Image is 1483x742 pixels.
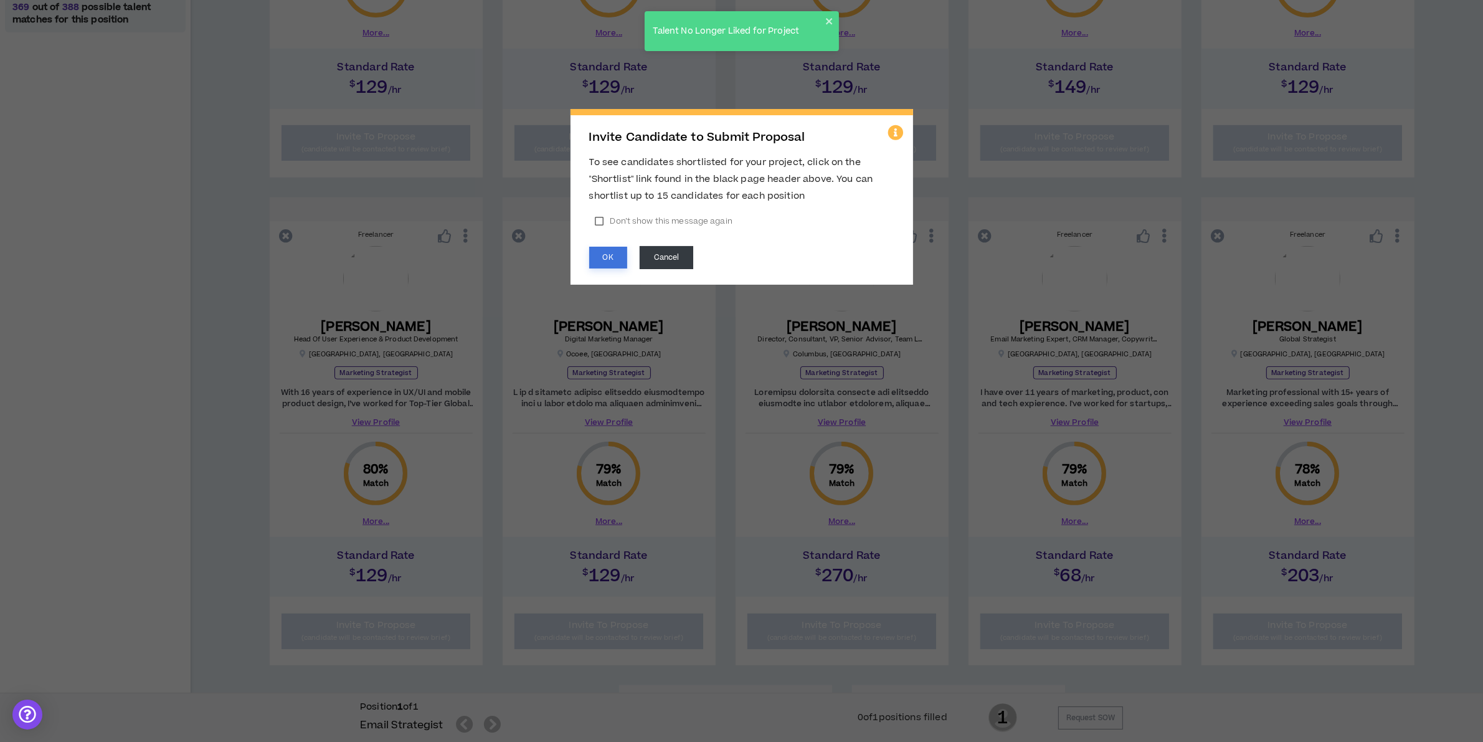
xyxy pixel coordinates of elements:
[640,246,694,269] button: Cancel
[589,156,873,202] span: To see candidates shortlisted for your project, click on the "Shortlist" link found in the black ...
[589,212,739,231] label: Don’t show this message again
[825,16,834,26] button: close
[589,131,894,145] h2: Invite Candidate to Submit Proposal
[589,247,627,269] button: OK
[12,700,42,730] div: Open Intercom Messenger
[650,21,825,42] div: Talent No Longer Liked for Project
